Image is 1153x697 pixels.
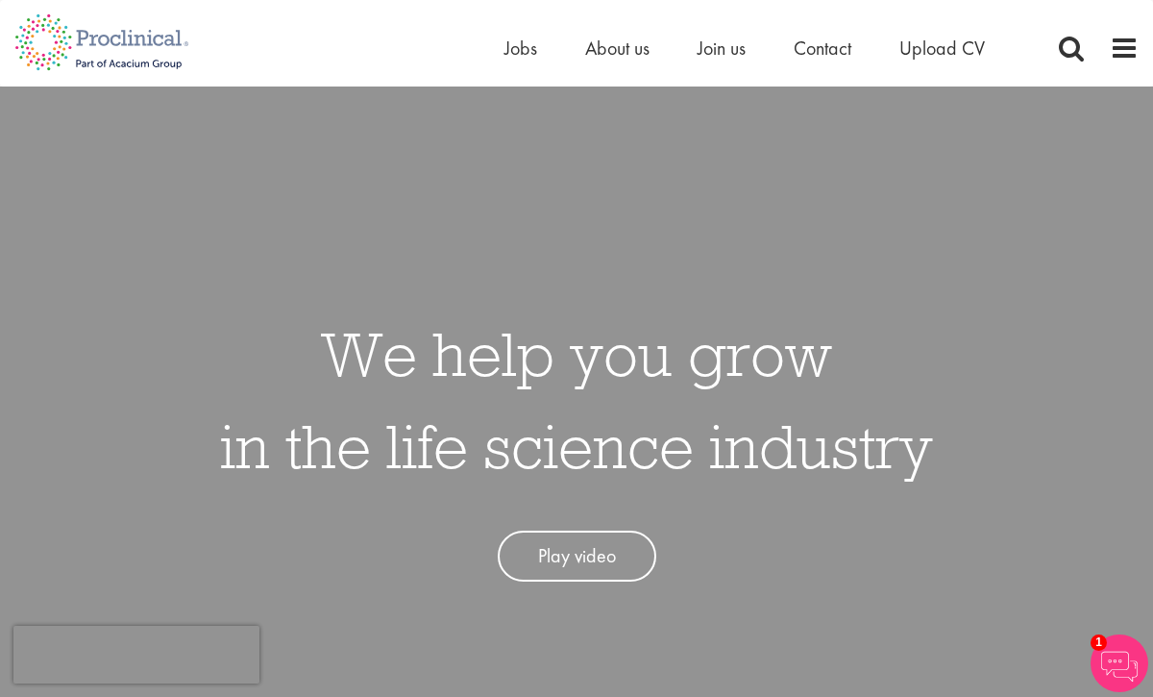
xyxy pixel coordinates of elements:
img: Chatbot [1091,635,1148,692]
a: Join us [698,36,746,61]
span: 1 [1091,635,1107,651]
a: Play video [498,531,656,582]
a: Jobs [504,36,537,61]
a: Upload CV [899,36,985,61]
h1: We help you grow in the life science industry [220,308,933,492]
a: About us [585,36,650,61]
a: Contact [794,36,851,61]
